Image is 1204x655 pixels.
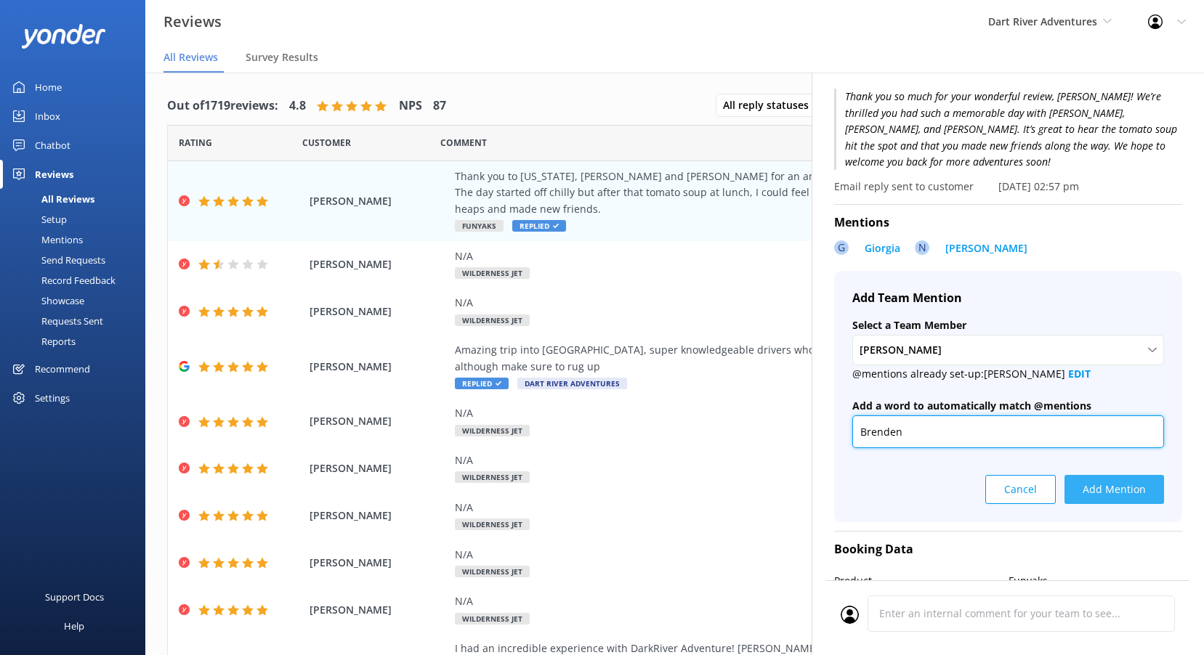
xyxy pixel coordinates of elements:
div: Chatbot [35,131,70,160]
div: N/A [455,248,1083,264]
span: Question [440,136,487,150]
div: N/A [455,405,1083,421]
div: N [915,240,929,255]
div: Help [64,611,84,640]
span: All reply statuses [723,97,817,113]
span: [PERSON_NAME] [310,256,448,272]
div: Thank you to [US_STATE], [PERSON_NAME] and [PERSON_NAME] for an amazing and unforgettable experie... [455,168,1083,217]
div: Reports [9,331,76,351]
p: @mentions already set-up: [PERSON_NAME] [852,366,1164,382]
div: Amazing trip into [GEOGRAPHIC_DATA], super knowledgeable drivers who add to trip. Fresh snow arou... [455,342,1083,375]
span: Funyaks [455,220,504,232]
div: Showcase [9,290,84,311]
div: All Reviews [9,189,94,209]
span: [PERSON_NAME] [860,342,950,358]
div: Support Docs [45,582,104,611]
span: Date [302,136,351,150]
div: Settings [35,383,70,412]
img: user_profile.svg [841,606,859,624]
div: Setup [9,209,67,229]
span: Wilderness Jet [455,471,530,483]
div: N/A [455,295,1083,311]
span: Survey Results [246,50,318,65]
span: [PERSON_NAME] [310,508,448,524]
div: N/A [455,547,1083,563]
span: Wilderness Jet [455,267,530,279]
button: Cancel [985,475,1056,504]
h4: 87 [433,97,446,115]
p: Giorgia [865,240,900,256]
h4: Add Team Mention [852,289,1164,308]
a: Setup [9,209,145,229]
b: EDIT [1068,367,1091,381]
p: Thank you so much for your wonderful review, [PERSON_NAME]! We’re thrilled you had such a memorab... [834,89,1182,170]
span: Wilderness Jet [455,314,530,326]
div: Reviews [35,160,73,189]
span: Select a Team Member [852,318,966,332]
span: [PERSON_NAME] [310,413,448,429]
div: Inbox [35,102,60,131]
input: Add a word mentioned in the review [852,415,1164,448]
p: [DATE] 02:57 pm [998,179,1079,195]
a: [PERSON_NAME] [938,240,1027,260]
span: Replied [455,378,509,389]
span: Add a word to automatically match @mentions [852,399,1091,412]
div: N/A [455,500,1083,516]
a: Mentions [9,229,145,250]
a: Requests Sent [9,311,145,331]
span: Date [179,136,212,150]
a: Send Requests [9,250,145,270]
div: Record Feedback [9,270,116,290]
a: Giorgia [857,240,900,260]
div: Recommend [35,354,90,383]
p: Product [834,573,1009,589]
span: Dart River Adventures [517,378,627,389]
p: Funyaks [1009,573,1183,589]
img: yonder-white-logo.png [22,24,105,48]
span: [PERSON_NAME] [310,460,448,476]
div: N/A [455,452,1083,468]
span: All Reviews [163,50,218,65]
span: [PERSON_NAME] [310,359,448,375]
h4: Mentions [834,213,1182,232]
h4: 4.8 [289,97,306,115]
span: [PERSON_NAME] [310,193,448,209]
span: [PERSON_NAME] [310,304,448,320]
span: Wilderness Jet [455,425,530,436]
a: All Reviews [9,189,145,209]
h4: NPS [399,97,422,115]
p: [PERSON_NAME] [945,240,1027,256]
span: Wilderness Jet [455,613,530,625]
div: G [834,240,849,255]
h4: Out of 1719 reviews: [167,97,278,115]
h3: Reviews [163,10,222,33]
button: Add Mention [1064,475,1164,504]
div: N/A [455,593,1083,609]
span: [PERSON_NAME] [310,602,448,618]
p: Email reply sent to customer [834,179,974,195]
span: Dart River Adventures [988,15,1097,28]
div: Requests Sent [9,311,103,331]
a: EDIT [1065,367,1091,381]
a: Record Feedback [9,270,145,290]
a: Showcase [9,290,145,311]
span: Wilderness Jet [455,566,530,577]
div: Send Requests [9,250,105,270]
div: Home [35,73,62,102]
span: Replied [512,220,566,232]
a: Reports [9,331,145,351]
h4: Booking Data [834,540,1182,559]
span: [PERSON_NAME] [310,555,448,571]
div: Mentions [9,229,83,250]
span: Wilderness Jet [455,518,530,530]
